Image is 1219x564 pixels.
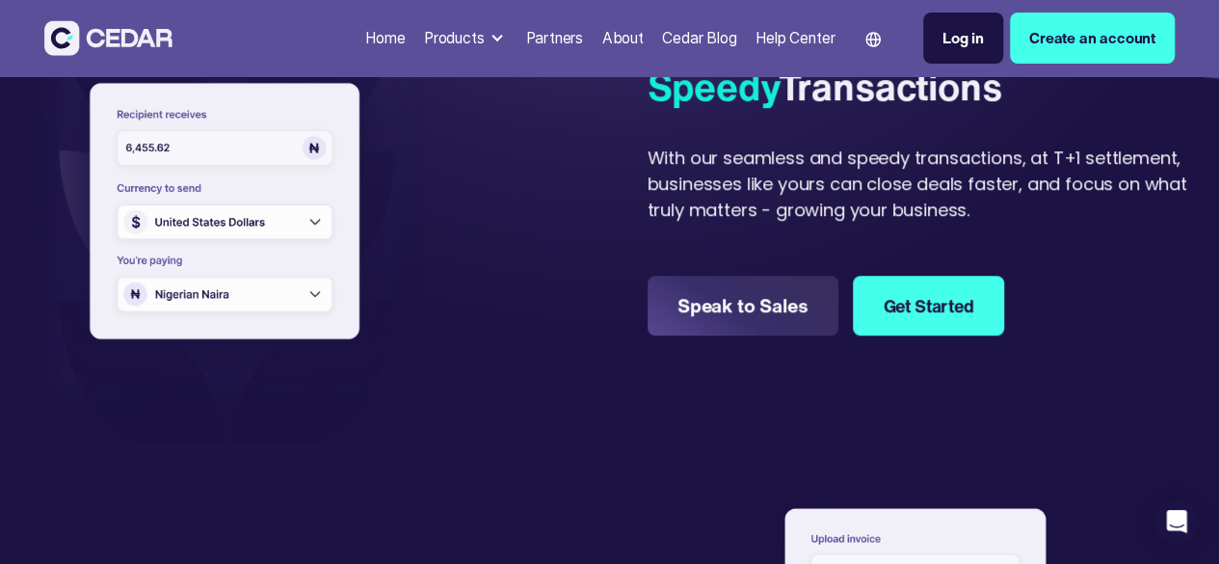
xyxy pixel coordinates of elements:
[602,27,644,49] div: About
[595,17,651,59] a: About
[416,19,515,57] div: Products
[654,17,744,59] a: Cedar Blog
[748,17,842,59] a: Help Center
[942,27,984,49] div: Log in
[1153,498,1200,545] div: Open Intercom Messenger
[648,276,838,336] a: Speak to Sales
[525,27,583,49] div: Partners
[358,17,412,59] a: Home
[755,27,835,49] div: Help Center
[424,27,485,49] div: Products
[365,27,405,49] div: Home
[518,17,591,59] a: Partners
[923,13,1003,64] a: Log in
[662,27,736,49] div: Cedar Blog
[853,276,1004,336] a: Get Started
[648,145,1189,223] div: With our seamless and speedy transactions, at T+1 settlement, businesses like yours can close dea...
[31,519,470,560] h4: Transactions
[648,24,1189,107] h4: Transactions
[1010,13,1175,64] a: Create an account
